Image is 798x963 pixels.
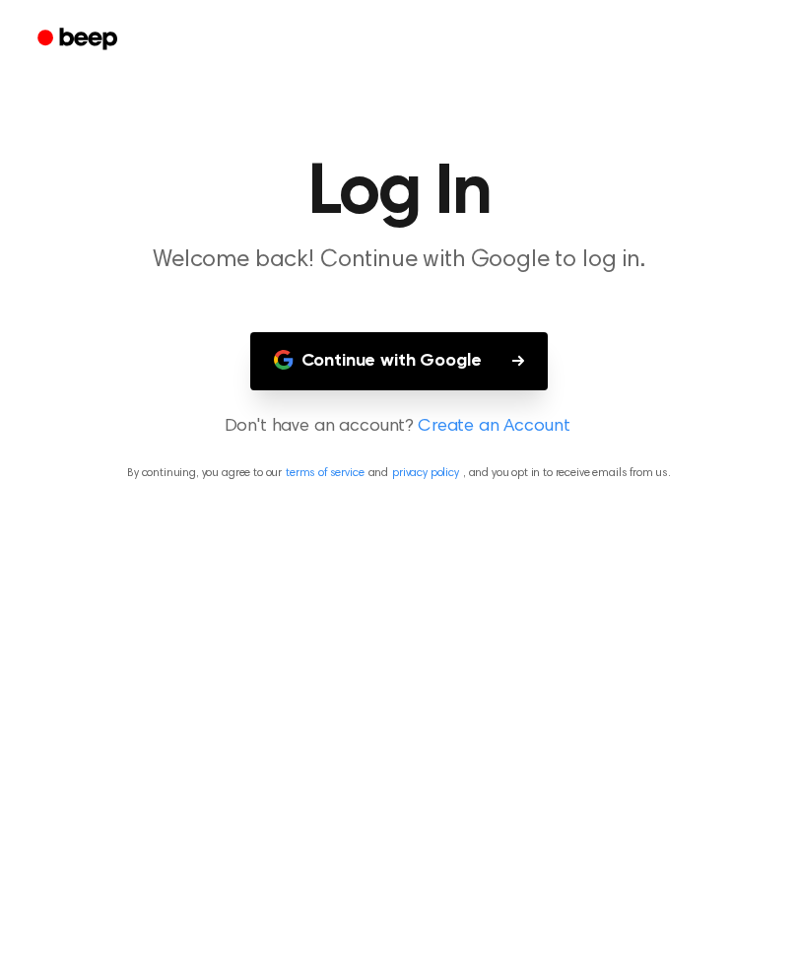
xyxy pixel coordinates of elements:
p: By continuing, you agree to our and , and you opt in to receive emails from us. [24,464,774,482]
a: terms of service [286,467,364,479]
button: Continue with Google [250,332,549,390]
p: Welcome back! Continue with Google to log in. [24,244,774,277]
h1: Log In [24,158,774,229]
a: Beep [24,21,135,59]
a: privacy policy [392,467,459,479]
a: Create an Account [418,414,569,441]
p: Don't have an account? [24,414,774,441]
